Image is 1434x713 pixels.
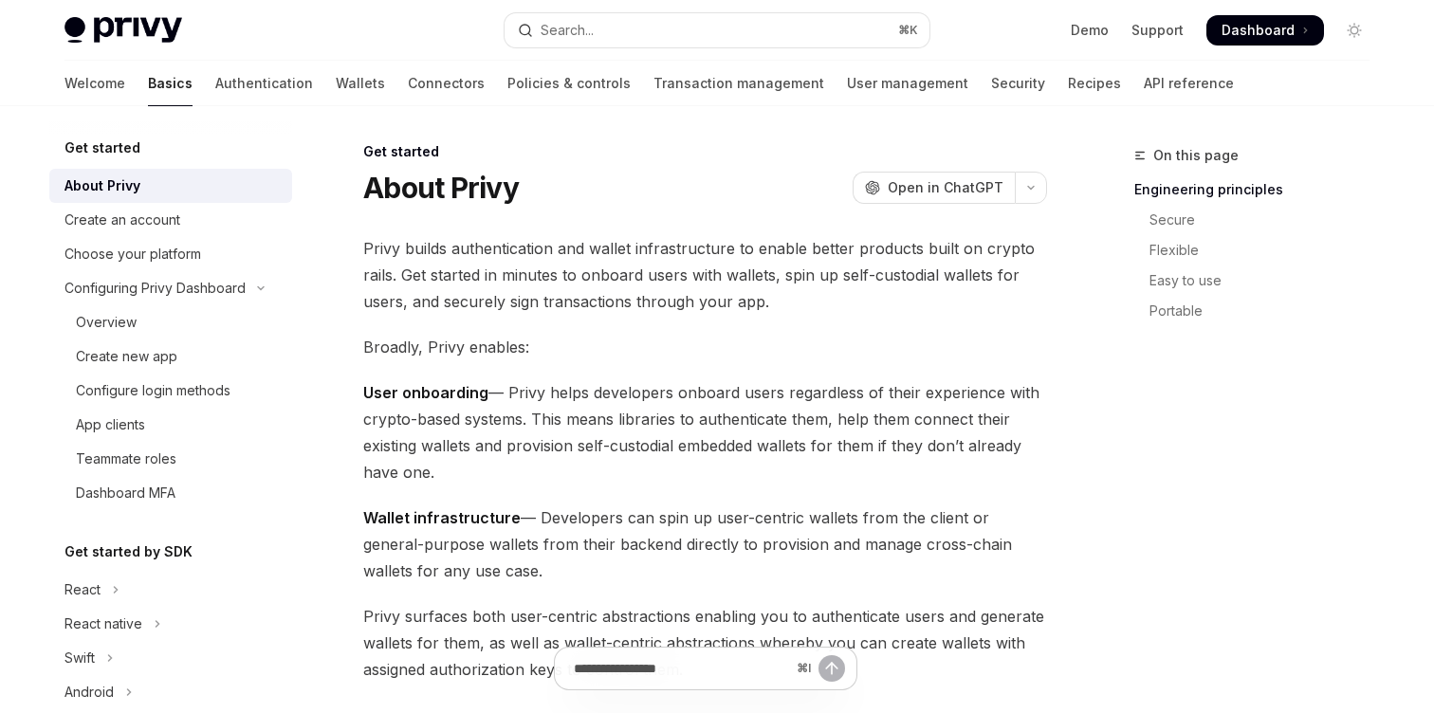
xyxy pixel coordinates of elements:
[1134,296,1385,326] a: Portable
[1134,265,1385,296] a: Easy to use
[64,209,180,231] div: Create an account
[49,203,292,237] a: Create an account
[64,17,182,44] img: light logo
[64,243,201,265] div: Choose your platform
[215,61,313,106] a: Authentication
[898,23,918,38] span: ⌘ K
[64,612,142,635] div: React native
[76,379,230,402] div: Configure login methods
[64,681,114,704] div: Android
[1144,61,1234,106] a: API reference
[64,540,193,563] h5: Get started by SDK
[363,379,1047,485] span: — Privy helps developers onboard users regardless of their experience with crypto-based systems. ...
[76,448,176,470] div: Teammate roles
[653,61,824,106] a: Transaction management
[1134,235,1385,265] a: Flexible
[49,573,292,607] button: Toggle React section
[64,578,101,601] div: React
[1339,15,1370,46] button: Toggle dark mode
[363,504,1047,584] span: — Developers can spin up user-centric wallets from the client or general-purpose wallets from the...
[64,277,246,300] div: Configuring Privy Dashboard
[363,235,1047,315] span: Privy builds authentication and wallet infrastructure to enable better products built on crypto r...
[64,174,140,197] div: About Privy
[888,178,1003,197] span: Open in ChatGPT
[49,339,292,374] a: Create new app
[49,374,292,408] a: Configure login methods
[991,61,1045,106] a: Security
[49,641,292,675] button: Toggle Swift section
[853,172,1015,204] button: Open in ChatGPT
[148,61,193,106] a: Basics
[49,169,292,203] a: About Privy
[76,345,177,368] div: Create new app
[76,311,137,334] div: Overview
[336,61,385,106] a: Wallets
[541,19,594,42] div: Search...
[1222,21,1295,40] span: Dashboard
[49,476,292,510] a: Dashboard MFA
[49,442,292,476] a: Teammate roles
[363,171,519,205] h1: About Privy
[818,655,845,682] button: Send message
[1153,144,1239,167] span: On this page
[49,675,292,709] button: Toggle Android section
[363,603,1047,683] span: Privy surfaces both user-centric abstractions enabling you to authenticate users and generate wal...
[76,482,175,504] div: Dashboard MFA
[49,237,292,271] a: Choose your platform
[49,408,292,442] a: App clients
[49,607,292,641] button: Toggle React native section
[363,508,521,527] strong: Wallet infrastructure
[363,383,488,402] strong: User onboarding
[363,142,1047,161] div: Get started
[505,13,929,47] button: Open search
[574,648,789,689] input: Ask a question...
[1134,205,1385,235] a: Secure
[363,334,1047,360] span: Broadly, Privy enables:
[49,305,292,339] a: Overview
[408,61,485,106] a: Connectors
[49,271,292,305] button: Toggle Configuring Privy Dashboard section
[507,61,631,106] a: Policies & controls
[1134,174,1385,205] a: Engineering principles
[64,61,125,106] a: Welcome
[1068,61,1121,106] a: Recipes
[1071,21,1109,40] a: Demo
[1131,21,1184,40] a: Support
[76,413,145,436] div: App clients
[847,61,968,106] a: User management
[64,647,95,669] div: Swift
[1206,15,1324,46] a: Dashboard
[64,137,140,159] h5: Get started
